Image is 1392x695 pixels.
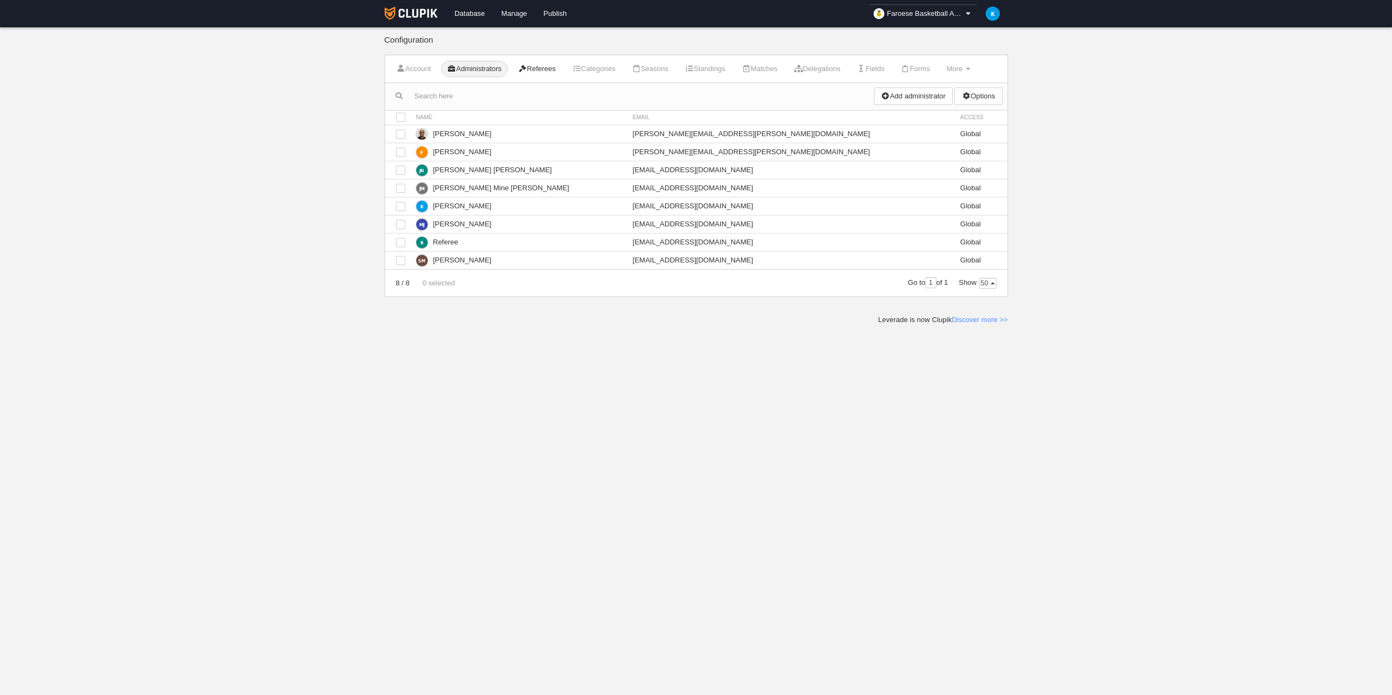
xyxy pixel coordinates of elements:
td: [PERSON_NAME] [PERSON_NAME] [411,161,627,179]
span: Show [959,278,997,287]
td: Global [955,161,1007,179]
img: Referee [416,237,428,248]
div: Configuration [385,36,1008,55]
td: [PERSON_NAME] Mine [PERSON_NAME] [411,179,627,197]
input: Search here [385,88,874,104]
a: Matches [736,61,783,77]
a: Delegations [788,61,847,77]
a: Discover more >> [952,316,1008,324]
img: John Norðbúð Thomsen [416,165,428,176]
span: Email [633,114,650,120]
div: Leverade is now Clupik [878,315,1008,325]
a: Account [391,61,437,77]
a: Administrators [441,61,508,77]
img: Fran [416,147,428,158]
td: [PERSON_NAME][EMAIL_ADDRESS][PERSON_NAME][DOMAIN_NAME] [627,125,955,143]
span: Access [960,114,984,120]
a: Referees [512,61,562,77]
a: More [940,61,976,77]
td: [PERSON_NAME][EMAIL_ADDRESS][PERSON_NAME][DOMAIN_NAME] [627,143,955,161]
a: Fields [851,61,890,77]
td: Global [955,143,1007,161]
span: 50 [980,278,996,288]
td: [EMAIL_ADDRESS][DOMAIN_NAME] [627,251,955,269]
a: Categories [566,61,621,77]
img: David [416,129,428,140]
td: [EMAIL_ADDRESS][DOMAIN_NAME] [627,233,955,251]
td: [EMAIL_ADDRESS][DOMAIN_NAME] [627,161,955,179]
a: Standings [679,61,731,77]
img: organizador.30x30.png [873,8,884,19]
td: Global [955,251,1007,269]
td: [PERSON_NAME] [411,215,627,233]
td: [EMAIL_ADDRESS][DOMAIN_NAME] [627,215,955,233]
td: [PERSON_NAME] [411,197,627,215]
a: Seasons [626,61,674,77]
td: [EMAIL_ADDRESS][DOMAIN_NAME] [627,179,955,197]
img: c2l6ZT0zMHgzMCZmcz05JnRleHQ9SyZiZz0wMzliZTU%3D.png [986,7,1000,21]
span: Faroese Basketball Association [887,8,964,19]
button: 50 [979,278,997,289]
span: More [946,65,963,73]
td: Global [955,233,1007,251]
img: Jonathan Mine Olsen [416,183,428,194]
img: Súsanna Mørk [416,255,428,266]
span: Go to of 1 [908,278,948,287]
span: Name [416,114,433,120]
td: Global [955,197,1007,215]
a: Forms [895,61,936,77]
td: [EMAIL_ADDRESS][DOMAIN_NAME] [627,197,955,215]
a: Faroese Basketball Association [869,4,977,23]
a: Add administrator [874,87,953,105]
img: Kenneth [416,201,428,212]
img: Clupik [385,7,438,20]
td: Global [955,179,1007,197]
a: Options [954,87,1002,105]
td: Global [955,215,1007,233]
td: [PERSON_NAME] [411,251,627,269]
td: Global [955,125,1007,143]
td: [PERSON_NAME] [411,125,627,143]
img: Magnus Jakobsen [416,219,428,230]
td: [PERSON_NAME] [411,143,627,161]
span: 0 selected [411,279,455,287]
td: Referee [411,233,627,251]
span: 8 / 8 [396,279,410,287]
